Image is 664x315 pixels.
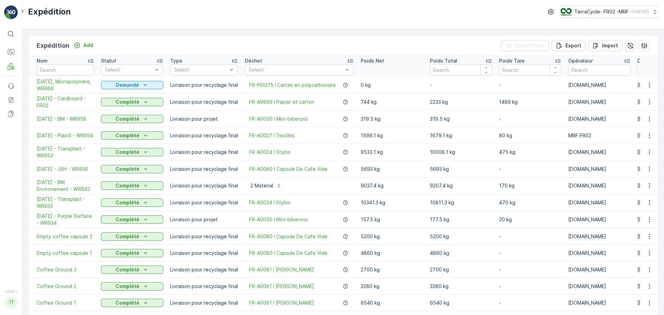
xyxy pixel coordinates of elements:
[101,57,116,64] p: Statut
[101,148,163,156] button: Complété
[170,99,238,105] p: Livraison pour recyclage final
[37,41,70,50] p: Expédition
[361,283,423,290] p: 3280 kg
[249,283,314,290] a: FR-A0081 I Marc De Cafe
[249,182,273,189] p: 2 Material
[37,166,94,173] a: 23.07.2025 - JSH - WR936
[245,180,286,191] button: 2 Material
[361,149,423,156] p: 9533.1 kg
[101,215,163,224] button: Complété
[116,233,139,240] p: Complété
[170,266,238,273] p: Livraison pour recyclage final
[37,166,94,173] span: [DATE] - JSH - WR936
[249,149,290,156] span: FR-A0024 I Stylos
[37,250,94,257] a: Empty coffee capsule 1
[249,115,308,122] span: FR-A0050 I Mini-biberons
[361,132,423,139] p: 1599.1 kg
[568,250,630,257] p: [DOMAIN_NAME]
[170,115,238,122] p: Livraison pour projet
[430,182,492,189] p: 9207.4 kg
[499,149,561,156] p: 475 kg
[430,233,492,240] p: 5200 kg
[565,42,581,49] p: Export
[249,66,343,73] p: Select
[249,99,314,105] span: FR-A9999 I Papier et carton
[574,8,629,15] p: TerraCycle- FR02 -MRF
[568,299,630,306] p: [DOMAIN_NAME]
[4,6,18,19] img: logo
[170,299,238,306] p: Livraison pour recyclage final
[568,132,630,139] p: MRF.FR02
[83,42,93,49] p: Add
[249,82,336,89] a: FR-PI0075 I Cartes en polycarbonate
[101,198,163,207] button: Complété
[361,250,423,257] p: 4860 kg
[101,98,163,106] button: Complété
[568,82,630,89] p: [DOMAIN_NAME]
[249,250,328,257] a: FR-A0080 I Capsule De Cafe Vide
[361,99,423,105] p: 744 kg
[37,196,94,210] span: [DATE] - Transplast - WR933
[170,149,238,156] p: Livraison pour recyclage final
[170,216,238,223] p: Livraison pour projet
[602,42,618,49] p: Import
[430,283,492,290] p: 3280 kg
[430,166,492,173] p: 5693 kg
[245,57,262,64] p: Déchet
[361,299,423,306] p: 6540 kg
[71,41,96,49] button: Add
[37,299,94,306] a: Coffee Ground 1
[101,282,163,290] button: Complété
[361,57,384,64] p: Poids Net
[561,6,658,18] button: TerraCycle- FR02 -MRF(+02:00)
[249,166,328,173] a: FR-A0080 I Capsule De Cafe Vide
[101,232,163,241] button: Complété
[249,199,290,206] a: FR-A0024 I Stylos
[430,266,492,273] p: 2700 kg
[37,213,94,226] a: 04.07.2025 - Purple Surface - WR934
[116,182,139,189] p: Complété
[37,115,94,122] span: [DATE] - BM - WR958
[6,297,17,308] div: TT
[249,216,308,223] span: FR-A0050 I Mini-biberons
[430,115,492,122] p: 319.5 kg
[361,182,423,189] p: 9037.4 kg
[101,266,163,274] button: Complété
[28,6,71,17] p: Expédition
[116,132,139,139] p: Complété
[499,250,561,257] p: -
[37,95,94,109] a: 30.06.2025 - Cardboard - FR02
[37,179,94,193] a: 22.07.2025 - BM Environement - WR942
[499,115,561,122] p: -
[37,145,94,159] span: [DATE] - Transplast - WR953
[249,299,314,306] span: FR-A0081 I [PERSON_NAME]
[37,145,94,159] a: 19.08.2025 - Transplast - WR953
[499,182,561,189] p: 170 kg
[116,115,139,122] p: Complété
[37,283,94,290] span: Coffee Ground 2
[170,233,238,240] p: Livraison pour recyclage final
[116,266,139,273] p: Complété
[170,199,238,206] p: Livraison pour recyclage final
[101,249,163,257] button: Complété
[37,115,94,122] a: 18.08.2025 - BM - WR958
[499,233,561,240] p: -
[361,266,423,273] p: 2700 kg
[37,132,94,139] a: 14.08.2025 - Plaxtil - WR954
[588,40,622,51] button: Import
[561,8,572,16] img: terracycle.png
[249,233,328,240] span: FR-A0080 I Capsule De Cafe Vide
[37,196,94,210] a: 15.07.2025 - Transplast - WR933
[116,99,139,105] p: Complété
[249,299,314,306] a: FR-A0081 I Marc De Cafe
[116,216,139,223] p: Complété
[37,57,48,64] p: Nom
[430,57,457,64] p: Poids Total
[430,132,492,139] p: 1679.1 kg
[37,78,94,92] a: 11.09.2025, Micropolymere, WR966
